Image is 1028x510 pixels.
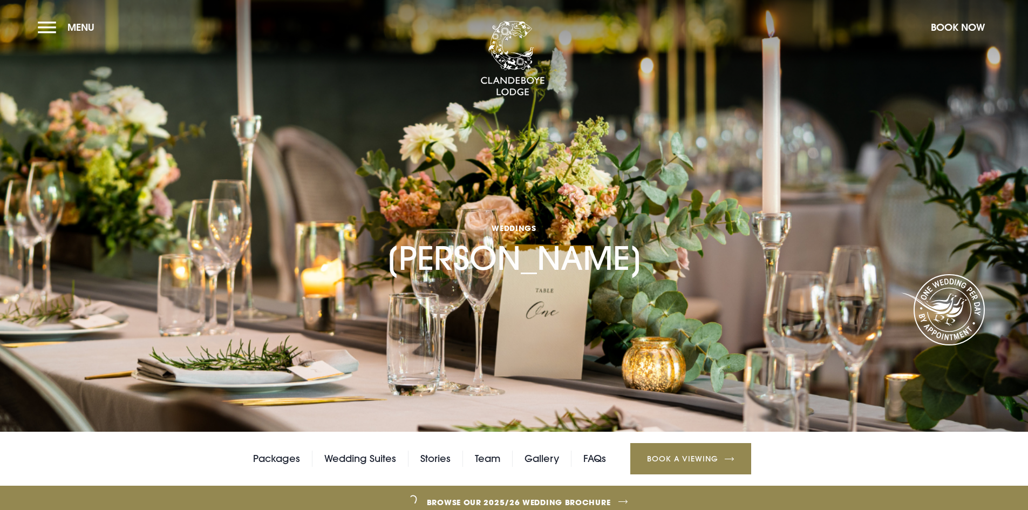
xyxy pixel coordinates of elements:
h1: [PERSON_NAME] [386,160,643,277]
a: FAQs [583,451,606,467]
a: Book a Viewing [630,443,751,474]
button: Menu [38,16,100,39]
a: Gallery [525,451,559,467]
img: Clandeboye Lodge [480,21,545,97]
span: Weddings [386,223,643,233]
span: Menu [67,21,94,33]
button: Book Now [925,16,990,39]
a: Wedding Suites [324,451,396,467]
a: Team [475,451,500,467]
a: Stories [420,451,451,467]
a: Packages [253,451,300,467]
